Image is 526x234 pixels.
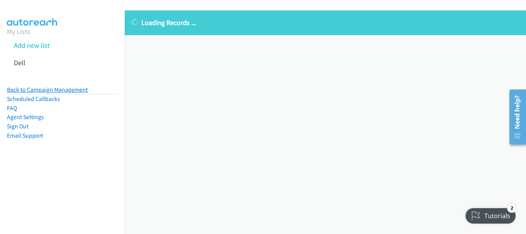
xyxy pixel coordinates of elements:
a: Add new list [14,41,50,50]
a: Agent Settings [7,113,44,121]
iframe: Checklist [461,200,520,228]
a: Back to Campaign Management [7,86,88,93]
a: Email Support [7,132,43,139]
a: Dell [14,58,25,67]
a: My Lists [7,27,30,36]
iframe: Resource Center [504,86,526,148]
a: FAQ [7,104,17,112]
p: Loading Records ... [132,17,519,28]
a: Scheduled Callbacks [7,95,60,103]
a: Sign Out [7,123,28,130]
